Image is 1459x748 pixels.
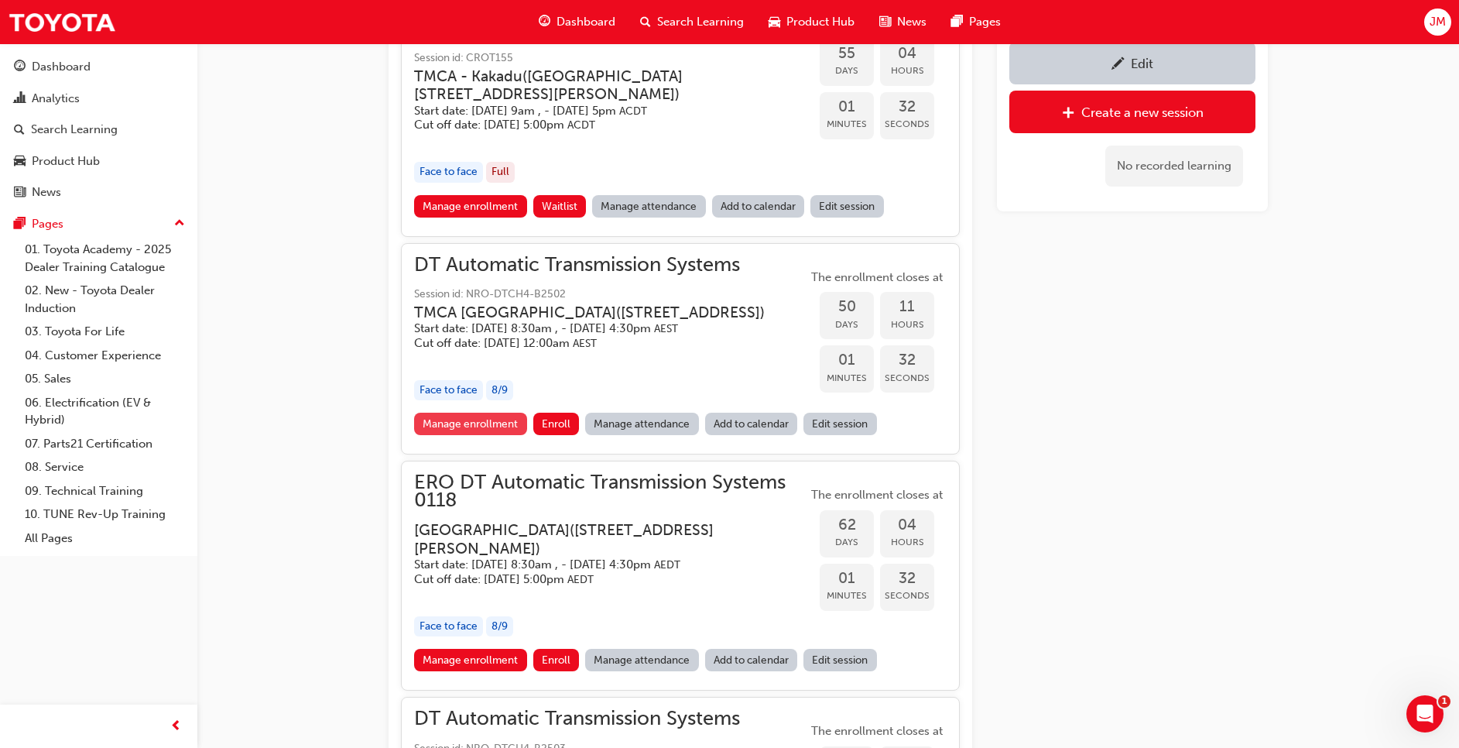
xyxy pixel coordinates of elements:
div: Edit [1131,56,1153,71]
span: Australian Eastern Daylight Time AEDT [654,558,680,571]
h3: [GEOGRAPHIC_DATA] ( [STREET_ADDRESS][PERSON_NAME] ) [414,521,783,558]
span: Minutes [820,369,874,387]
span: The enrollment closes at [807,722,947,740]
h3: TMCA [GEOGRAPHIC_DATA] ( [STREET_ADDRESS] ) [414,304,765,321]
div: 8 / 9 [486,616,513,637]
span: 04 [880,516,934,534]
a: Manage enrollment [414,413,527,435]
span: Session id: NRO-DTCH4-B2502 [414,286,789,304]
h5: Start date: [DATE] 8:30am , - [DATE] 4:30pm [414,558,783,572]
a: Add to calendar [705,413,798,435]
a: 01. Toyota Academy - 2025 Dealer Training Catalogue [19,238,191,279]
span: JM [1430,13,1446,31]
span: news-icon [14,186,26,200]
span: Search Learning [657,13,744,31]
span: Product Hub [786,13,855,31]
a: 04. Customer Experience [19,344,191,368]
span: Seconds [880,369,934,387]
span: Minutes [820,115,874,133]
a: News [6,178,191,207]
div: Full [486,162,515,183]
span: car-icon [14,155,26,169]
button: ERO DT Automatic Transmission Systems 0118[GEOGRAPHIC_DATA]([STREET_ADDRESS][PERSON_NAME])Start d... [414,474,947,678]
span: 32 [880,98,934,116]
a: guage-iconDashboard [526,6,628,38]
span: news-icon [879,12,891,32]
span: Australian Central Daylight Time ACDT [619,105,647,118]
span: pages-icon [951,12,963,32]
div: Product Hub [32,153,100,170]
span: News [897,13,926,31]
span: Australian Eastern Standard Time AEST [654,322,678,335]
span: Seconds [880,587,934,605]
span: 50 [820,298,874,316]
span: 01 [820,352,874,369]
button: Enroll [533,649,580,671]
a: 08. Service [19,455,191,479]
span: prev-icon [170,717,182,736]
span: guage-icon [14,60,26,74]
button: Pages [6,210,191,238]
span: 55 [820,45,874,63]
a: news-iconNews [867,6,939,38]
span: Session id: CROT155 [414,50,807,67]
a: Manage attendance [585,413,699,435]
h5: Cut off date: [DATE] 5:00pm [414,572,783,587]
a: car-iconProduct Hub [756,6,867,38]
div: Face to face [414,162,483,183]
a: Create a new session [1009,91,1255,133]
a: Add to calendar [712,195,805,218]
span: Dashboard [557,13,615,31]
span: 1 [1438,695,1450,708]
span: Minutes [820,587,874,605]
span: ERO DT Automatic Transmission Systems 0118 [414,474,807,509]
h5: Start date: [DATE] 8:30am , - [DATE] 4:30pm [414,321,765,336]
a: Edit session [803,413,877,435]
div: Dashboard [32,58,91,76]
div: Search Learning [31,121,118,139]
h5: Start date: [DATE] 9am , - [DATE] 5pm [414,104,783,118]
a: 02. New - Toyota Dealer Induction [19,279,191,320]
span: The enrollment closes at [807,269,947,287]
span: Days [820,534,874,551]
span: pencil-icon [1111,57,1125,73]
button: Enroll [533,413,580,435]
span: Hours [880,62,934,80]
a: 09. Technical Training [19,479,191,503]
a: Edit session [810,195,884,218]
a: Product Hub [6,147,191,176]
img: Trak [8,5,116,39]
span: 32 [880,570,934,588]
span: DT Automatic Transmission Systems [414,256,789,274]
a: Dashboard [6,53,191,81]
div: Pages [32,215,63,233]
span: Australian Central Daylight Time ACDT [567,118,595,132]
span: Hours [880,534,934,551]
span: car-icon [769,12,780,32]
span: 11 [880,298,934,316]
a: Add to calendar [705,649,798,671]
iframe: Intercom live chat [1406,695,1444,733]
span: plus-icon [1062,106,1075,122]
span: search-icon [14,123,25,137]
span: up-icon [174,214,185,234]
span: 04 [880,45,934,63]
button: Waitlist [533,195,587,218]
a: 10. TUNE Rev-Up Training [19,503,191,527]
a: Search Learning [6,115,191,144]
span: chart-icon [14,92,26,106]
span: Australian Eastern Daylight Time AEDT [567,573,594,586]
a: Analytics [6,84,191,113]
span: 32 [880,352,934,369]
span: Seconds [880,115,934,133]
a: 03. Toyota For Life [19,320,191,344]
div: No recorded learning [1105,146,1243,187]
a: All Pages [19,527,191,551]
div: Create a new session [1081,105,1204,120]
span: The enrollment closes at [807,486,947,504]
a: Manage attendance [585,649,699,671]
h3: TMCA - Kakadu ( [GEOGRAPHIC_DATA][STREET_ADDRESS][PERSON_NAME] ) [414,67,783,104]
span: Hours [880,316,934,334]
